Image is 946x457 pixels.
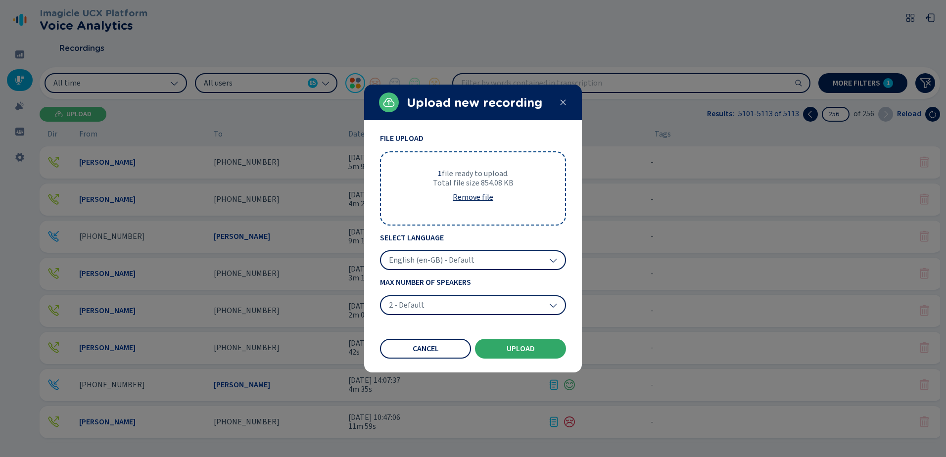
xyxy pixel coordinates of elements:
button: Remove file [445,187,501,207]
button: Upload [475,339,566,359]
span: Upload [507,345,535,353]
span: Cancel [413,345,439,353]
span: English (en-GB) - Default [389,255,474,265]
span: Max Number of Speakers [380,278,566,287]
span: 2 - Default [389,300,425,310]
span: Remove file [453,193,493,201]
svg: chevron-down [549,301,557,309]
svg: chevron-down [549,256,557,264]
svg: close [559,98,567,106]
button: Cancel [380,339,471,359]
h2: Upload new recording [407,96,551,110]
span: File Upload [380,134,566,143]
span: Select Language [380,233,566,242]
